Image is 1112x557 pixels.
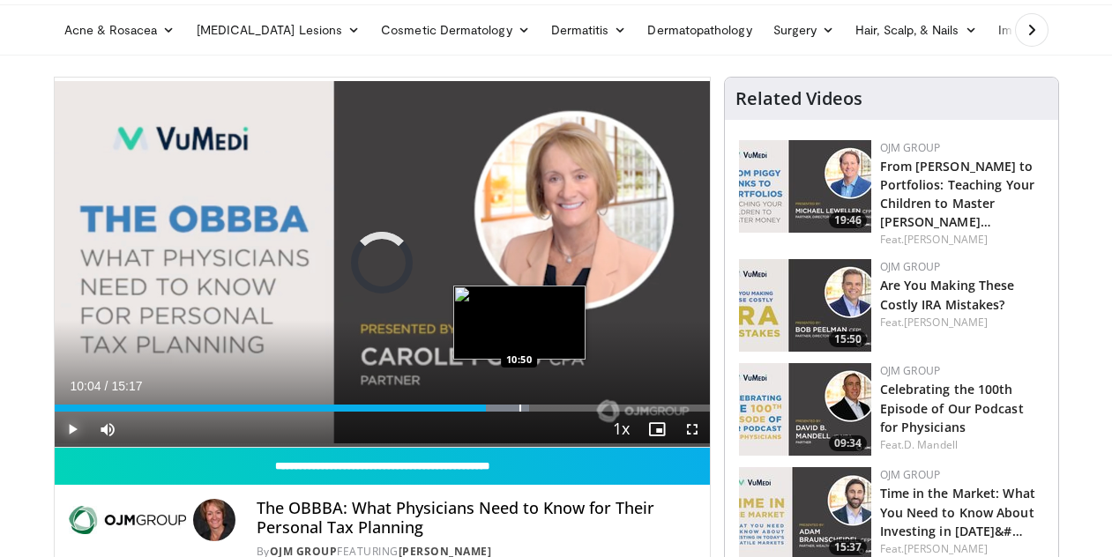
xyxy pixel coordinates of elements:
[904,232,988,247] a: [PERSON_NAME]
[739,259,871,352] img: 4b415aee-9520-4d6f-a1e1-8e5e22de4108.150x105_q85_crop-smart_upscale.jpg
[55,78,710,448] video-js: Video Player
[880,277,1015,312] a: Are You Making These Costly IRA Mistakes?
[904,541,988,556] a: [PERSON_NAME]
[880,467,941,482] a: OJM Group
[739,259,871,352] a: 15:50
[54,12,186,48] a: Acne & Rosacea
[639,412,675,447] button: Enable picture-in-picture mode
[829,212,867,228] span: 19:46
[739,140,871,233] a: 19:46
[829,331,867,347] span: 15:50
[829,435,867,451] span: 09:34
[904,437,958,452] a: D. Mandell
[880,140,941,155] a: OJM Group
[69,499,186,541] img: OJM Group
[257,499,696,537] h4: The OBBBA: What Physicians Need to Know for Their Personal Tax Planning
[880,259,941,274] a: OJM Group
[637,12,762,48] a: Dermatopathology
[880,158,1035,230] a: From [PERSON_NAME] to Portfolios: Teaching Your Children to Master [PERSON_NAME]…
[604,412,639,447] button: Playback Rate
[845,12,987,48] a: Hair, Scalp, & Nails
[105,379,108,393] span: /
[880,485,1035,538] a: Time in the Market: What You Need to Know About Investing in [DATE]&#…
[880,363,941,378] a: OJM Group
[829,539,867,555] span: 15:37
[193,499,235,541] img: Avatar
[541,12,638,48] a: Dermatitis
[71,379,101,393] span: 10:04
[763,12,846,48] a: Surgery
[904,315,988,330] a: [PERSON_NAME]
[739,140,871,233] img: 282c92bf-9480-4465-9a17-aeac8df0c943.150x105_q85_crop-smart_upscale.jpg
[111,379,142,393] span: 15:17
[880,541,1044,557] div: Feat.
[90,412,125,447] button: Mute
[739,363,871,456] img: 7438bed5-bde3-4519-9543-24a8eadaa1c2.150x105_q85_crop-smart_upscale.jpg
[735,88,862,109] h4: Related Videos
[55,405,710,412] div: Progress Bar
[370,12,540,48] a: Cosmetic Dermatology
[880,232,1044,248] div: Feat.
[880,315,1044,330] div: Feat.
[675,412,710,447] button: Fullscreen
[55,412,90,447] button: Play
[880,381,1024,434] a: Celebrating the 100th Episode of Our Podcast for Physicians
[453,286,586,360] img: image.jpeg
[186,12,371,48] a: [MEDICAL_DATA] Lesions
[880,437,1044,453] div: Feat.
[739,363,871,456] a: 09:34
